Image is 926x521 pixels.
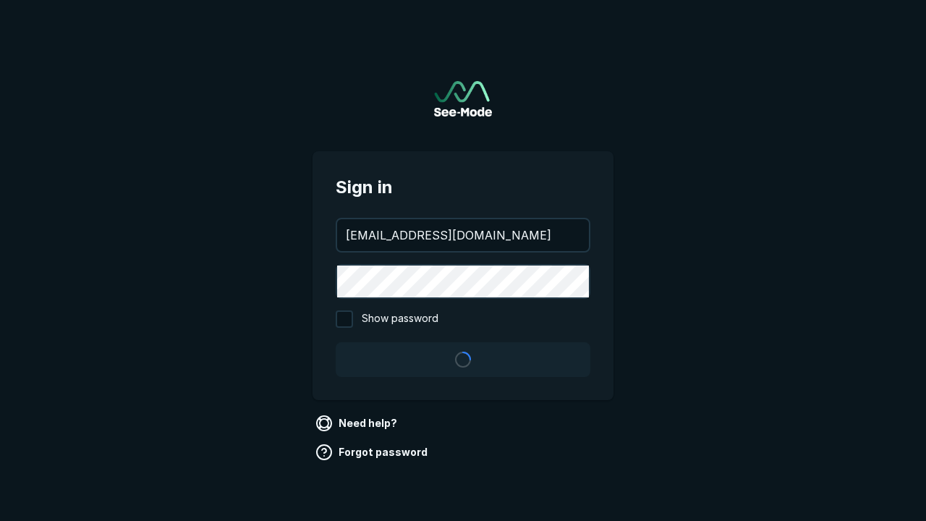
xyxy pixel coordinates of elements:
input: your@email.com [337,219,589,251]
span: Sign in [336,174,590,200]
a: Need help? [313,412,403,435]
a: Go to sign in [434,81,492,117]
span: Show password [362,310,438,328]
img: See-Mode Logo [434,81,492,117]
a: Forgot password [313,441,433,464]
